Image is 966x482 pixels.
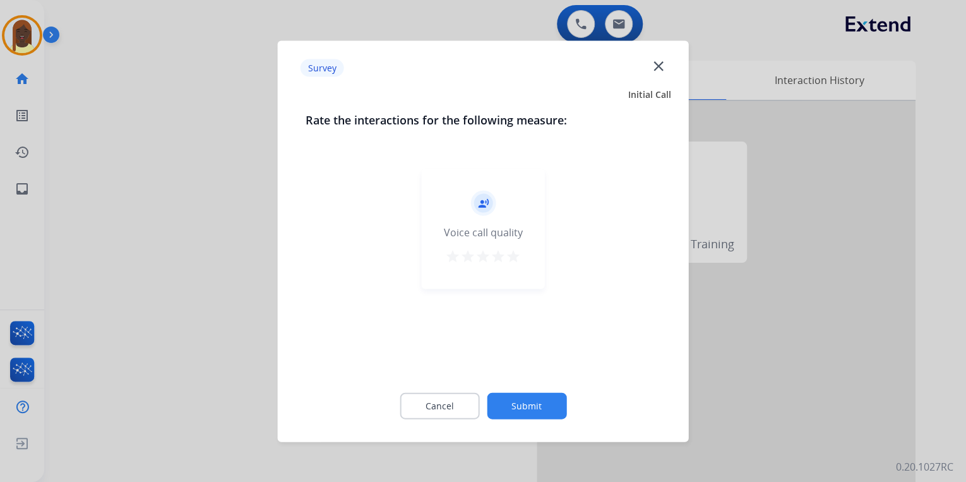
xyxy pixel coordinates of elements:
button: Cancel [400,392,479,419]
mat-icon: close [650,57,666,74]
mat-icon: star [491,248,506,263]
mat-icon: star [445,248,460,263]
mat-icon: star [460,248,475,263]
div: Voice call quality [444,224,523,239]
mat-icon: star [475,248,491,263]
p: 0.20.1027RC [896,459,953,474]
p: Survey [301,59,344,77]
mat-icon: record_voice_over [477,197,489,208]
button: Submit [487,392,566,419]
h3: Rate the interactions for the following measure: [306,111,661,128]
span: Initial Call [628,88,671,100]
mat-icon: star [506,248,521,263]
